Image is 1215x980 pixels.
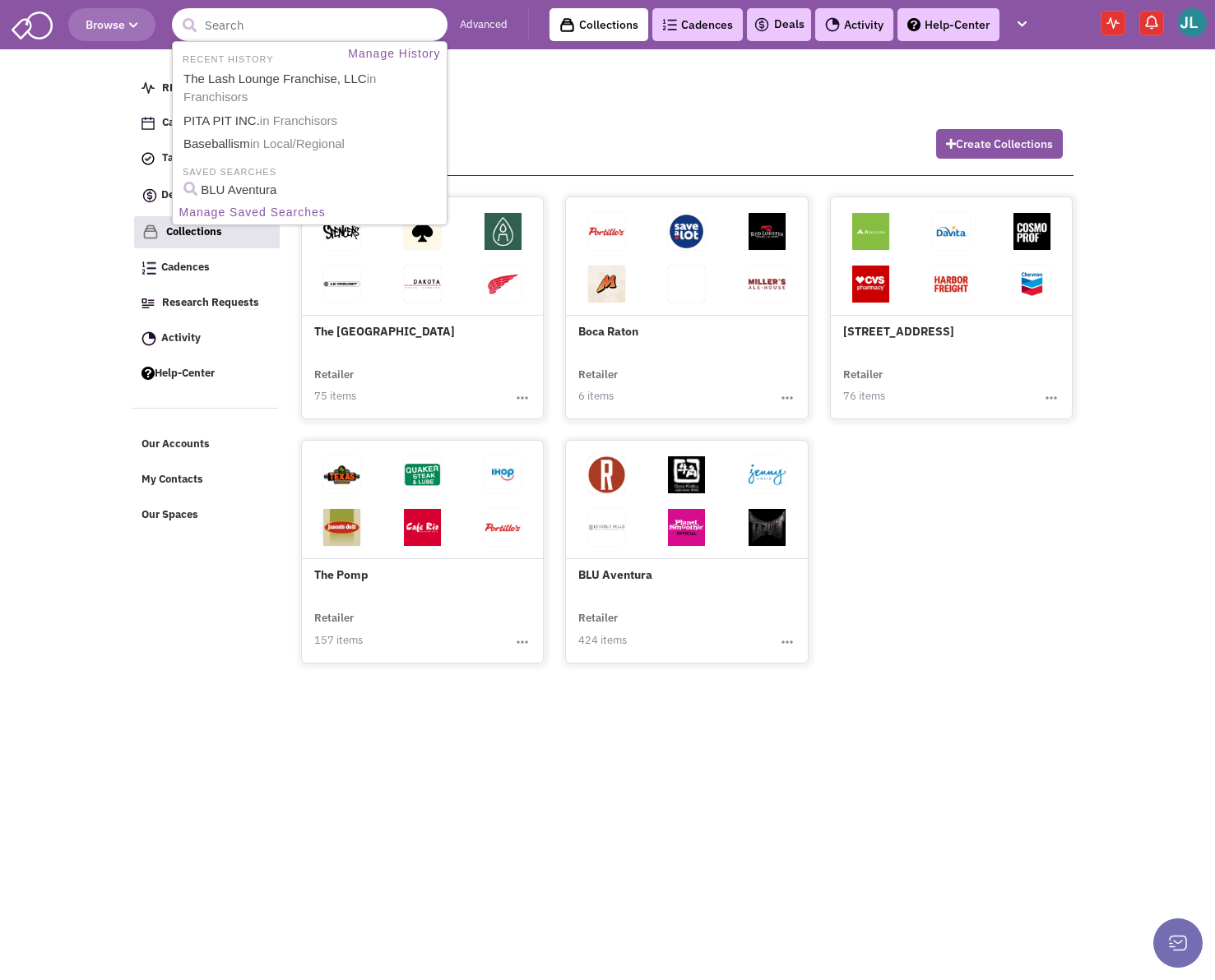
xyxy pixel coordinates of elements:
a: Activity [815,8,893,41]
a: Deals [754,15,805,35]
img: SmartAdmin [12,8,53,39]
span: Research Requests [162,295,259,309]
img: www.cvs.com [852,266,889,303]
img: Activity.png [825,17,840,32]
a: The Lash Lounge Franchise, LLCin Franchisors [179,68,444,109]
span: 424 items [578,633,627,647]
a: Baseballismin Local/Regional [179,133,444,155]
a: Help-Center [133,358,279,390]
li: RECENT HISTORY [174,49,278,67]
span: REachout Tracking [162,81,257,95]
a: My Contacts [133,465,279,496]
img: www.dakotawatch.com [404,279,441,288]
img: www.redlobster.com [749,213,786,250]
img: icon-tasks.png [141,152,155,165]
img: www.planetsmoothie.com [668,509,705,546]
a: Manage Saved Searches [174,202,445,223]
a: Research Requests [133,288,279,319]
div: Retailer [314,611,531,626]
img: www.portillos.com [485,509,522,546]
div: Retailer [578,611,795,626]
span: in Local/Regional [250,136,345,150]
img: Activity.png [141,331,156,346]
span: Calendar [162,116,206,130]
img: millersalehouse.com [749,266,786,303]
img: help.png [141,367,155,380]
a: Cadences [133,252,279,284]
img: Cadences_logo.png [662,19,677,30]
span: Our Accounts [141,437,210,451]
a: BLU Aventura [179,179,444,201]
img: Calendar.png [141,117,155,130]
a: Tasks [133,143,279,174]
span: Activity [161,331,201,344]
a: Our Spaces [133,500,279,531]
img: www.portillos.com [588,213,625,250]
img: icon-collection-lavender-black.svg [559,17,575,33]
a: Collections [134,216,280,248]
span: Tasks [162,151,192,165]
span: Cadences [161,261,210,275]
a: Activity [133,323,279,354]
a: Our Accounts [133,429,279,460]
span: in Franchisors [260,113,337,127]
span: Browse [86,17,138,32]
a: REachout Tracking [133,73,279,104]
a: Deals [133,178,279,214]
h2: Collections [301,81,1074,104]
a: Help-Center [897,8,999,41]
a: Cadences [652,8,743,41]
div: Retailer [578,367,795,383]
span: 157 items [314,633,363,647]
a: Collections [550,8,648,41]
img: icon-deals.svg [141,186,158,206]
img: icon-deals.svg [754,15,770,35]
img: icon-collection-lavender.png [142,224,159,240]
img: www.regions.com [852,213,889,250]
img: www.jasonsdeli.com [323,509,360,546]
a: Manage History [344,44,445,64]
span: Collections [166,224,222,238]
span: 75 items [314,389,356,403]
a: Advanced [460,17,508,33]
img: www.lecreuset.com [323,266,360,303]
input: Search [172,8,448,41]
span: 6 items [578,389,614,403]
img: Jordan Landman [1178,8,1207,37]
button: Browse [68,8,155,41]
a: Calendar [133,108,279,139]
span: My Contacts [141,473,203,487]
img: www.chevron.com [1013,266,1050,303]
div: Retailer [843,367,1060,383]
img: help.png [907,18,921,31]
div: Retailer [314,367,531,383]
img: Research.png [141,298,155,308]
a: PITA PIT INC.in Franchisors [179,110,444,132]
button: Create Collections [936,129,1063,159]
span: Our Spaces [141,507,198,521]
img: Cadences_logo.png [141,261,156,275]
li: SAVED SEARCHES [174,162,445,179]
span: 76 items [843,389,885,403]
